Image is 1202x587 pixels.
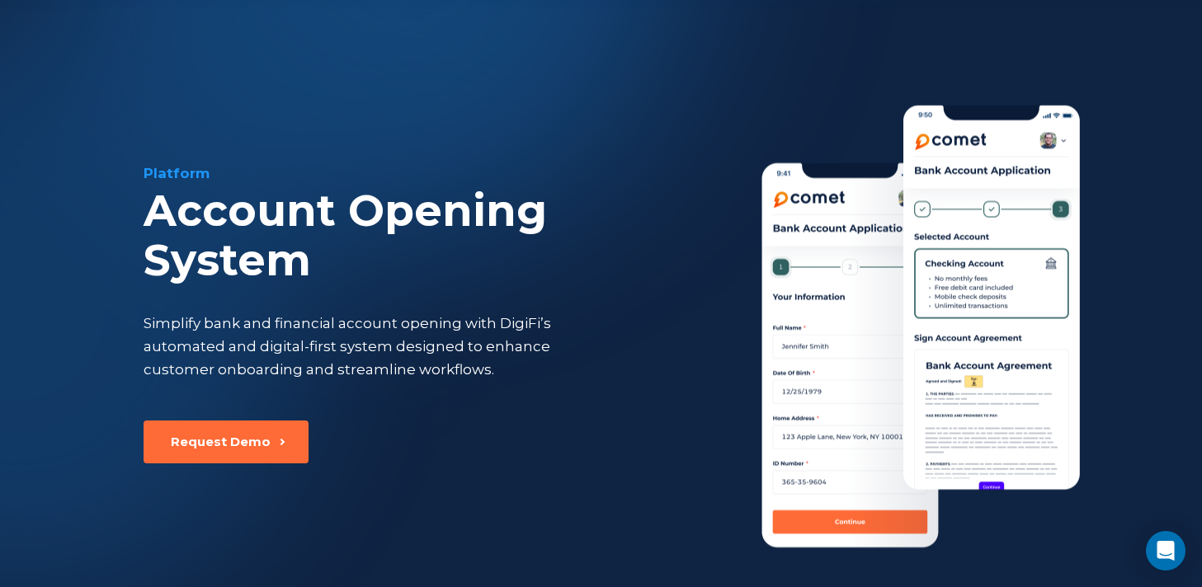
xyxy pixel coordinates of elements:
button: Request Demo [144,420,309,463]
div: Request Demo [171,434,271,450]
div: Simplify bank and financial account opening with DigiFi’s automated and digital-first system desi... [144,312,612,381]
div: Open Intercom Messenger [1146,531,1186,571]
div: Platform [144,163,698,183]
div: Account Opening System [144,186,698,285]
